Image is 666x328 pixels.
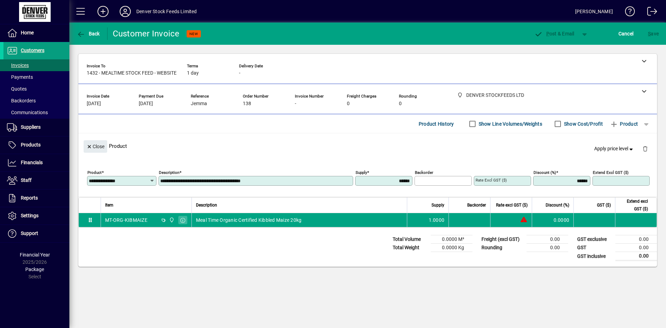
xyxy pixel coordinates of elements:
a: Invoices [3,59,69,71]
span: Close [86,141,104,152]
div: Product [78,133,657,159]
a: Support [3,225,69,242]
span: Quotes [7,86,27,92]
button: Back [75,27,102,40]
a: Quotes [3,83,69,95]
span: DENVER STOCKFEEDS LTD [167,216,175,224]
td: 0.00 [615,244,657,252]
a: Financials [3,154,69,171]
td: 0.00 [527,235,568,244]
a: Backorders [3,95,69,107]
span: Item [105,201,113,209]
span: Description [196,201,217,209]
span: ave [648,28,659,39]
span: 1 day [187,70,199,76]
a: Staff [3,172,69,189]
app-page-header-button: Close [82,143,109,149]
button: Delete [637,140,654,157]
span: 0 [347,101,350,107]
span: Backorders [7,98,36,103]
a: Suppliers [3,119,69,136]
div: MT-ORG-KIBMAIZE [105,217,147,224]
span: Invoices [7,62,29,68]
label: Show Cost/Profit [563,120,603,127]
button: Add [92,5,114,18]
button: Profile [114,5,136,18]
label: Show Line Volumes/Weights [477,120,542,127]
a: Settings [3,207,69,225]
span: [DATE] [87,101,101,107]
td: Total Volume [389,235,431,244]
span: Communications [7,110,48,115]
span: Meal Time Organic Certified Kibbled Maize 20kg [196,217,302,224]
div: Denver Stock Feeds Limited [136,6,197,17]
a: Payments [3,71,69,83]
button: Cancel [617,27,635,40]
span: ost & Email [534,31,574,36]
td: GST inclusive [574,252,615,261]
td: Freight (excl GST) [478,235,527,244]
a: Products [3,136,69,154]
td: 0.0000 [532,213,573,227]
span: Reports [21,195,38,201]
td: 0.00 [527,244,568,252]
span: Cancel [618,28,634,39]
span: 1.0000 [429,217,445,224]
span: Payments [7,74,33,80]
span: Discount (%) [546,201,569,209]
button: Post & Email [531,27,578,40]
td: GST exclusive [574,235,615,244]
app-page-header-button: Delete [637,145,654,152]
a: Reports [3,190,69,207]
span: Product [610,118,638,129]
span: Rate excl GST ($) [496,201,528,209]
span: Package [25,267,44,272]
span: Supply [432,201,444,209]
span: Backorder [467,201,486,209]
td: GST [574,244,615,252]
mat-label: Description [159,170,179,175]
span: Staff [21,177,32,183]
span: Apply price level [594,145,634,152]
a: Communications [3,107,69,118]
span: - [239,70,240,76]
button: Product History [416,118,457,130]
span: Product History [419,118,454,129]
span: - [295,101,296,107]
mat-label: Backorder [415,170,433,175]
a: Logout [642,1,657,24]
mat-label: Discount (%) [533,170,556,175]
app-page-header-button: Back [69,27,108,40]
td: 0.00 [615,235,657,244]
span: [DATE] [139,101,153,107]
span: Products [21,142,41,148]
td: Rounding [478,244,527,252]
span: 138 [243,101,251,107]
button: Save [646,27,660,40]
td: 0.00 [615,252,657,261]
span: Settings [21,213,39,218]
button: Product [606,118,641,130]
span: Back [77,31,100,36]
mat-label: Extend excl GST ($) [593,170,629,175]
mat-label: Supply [356,170,367,175]
td: 0.0000 M³ [431,235,472,244]
span: Financials [21,160,43,165]
a: Home [3,24,69,42]
span: Support [21,230,38,236]
button: Apply price level [591,143,637,155]
mat-label: Rate excl GST ($) [476,178,507,183]
span: Customers [21,48,44,53]
td: 0.0000 Kg [431,244,472,252]
span: Financial Year [20,252,50,258]
span: Suppliers [21,124,41,130]
span: S [648,31,651,36]
span: NEW [189,32,198,36]
div: Customer Invoice [113,28,180,39]
span: P [546,31,549,36]
span: GST ($) [597,201,611,209]
a: Knowledge Base [620,1,635,24]
span: Jemma [191,101,207,107]
span: 0 [399,101,402,107]
span: 1432 - MEALTIME STOCK FEED - WEBSITE [87,70,177,76]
